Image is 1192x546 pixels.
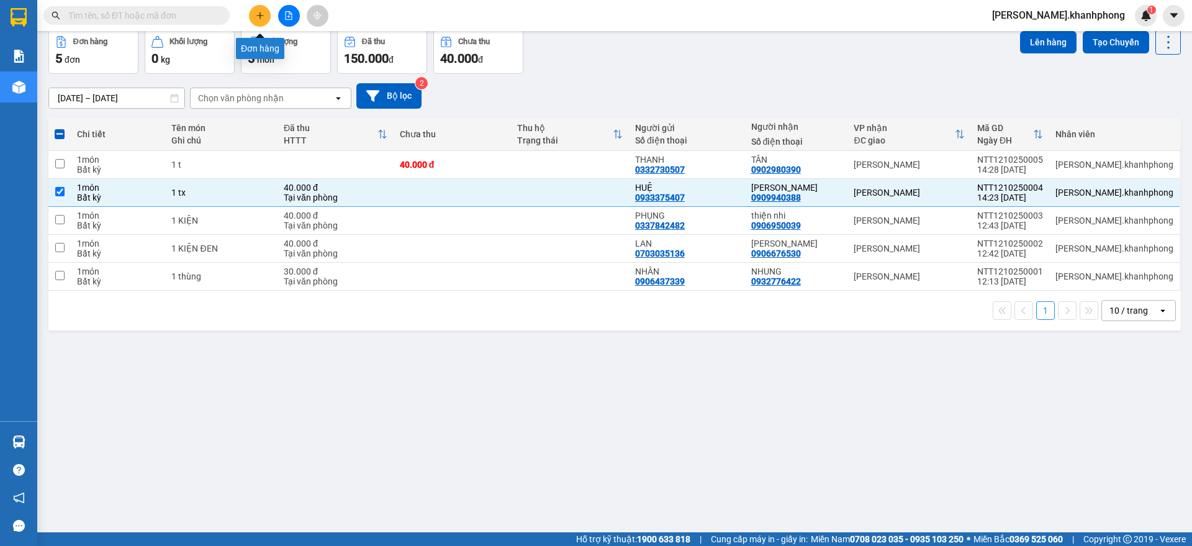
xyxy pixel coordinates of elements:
div: 1 KIỆN [171,216,271,225]
span: copyright [1123,535,1132,544]
span: caret-down [1168,10,1180,21]
span: message [13,520,25,532]
div: [PERSON_NAME] [854,271,964,281]
div: Tên món [171,123,271,133]
button: 1 [1036,301,1055,320]
img: logo-vxr [11,8,27,27]
span: đ [478,55,483,65]
span: 0 [151,51,158,66]
div: 0909940388 [751,193,801,202]
button: caret-down [1163,5,1185,27]
div: Bất kỳ [77,221,159,230]
strong: 1900 633 818 [637,534,690,544]
th: Toggle SortBy [971,118,1049,151]
div: 12:13 [DATE] [977,276,1043,286]
span: 5 [55,51,62,66]
div: 0932776422 [751,276,801,286]
img: solution-icon [12,50,25,63]
div: 1 KIỆN ĐEN [171,243,271,253]
button: Chưa thu40.000đ [433,29,523,74]
img: warehouse-icon [12,435,25,448]
div: Người gửi [635,123,739,133]
th: Toggle SortBy [847,118,970,151]
div: Số điện thoại [635,135,739,145]
div: 1 món [77,183,159,193]
div: kim.khanhphong [1055,216,1173,225]
div: NTT1210250001 [977,266,1043,276]
button: aim [307,5,328,27]
span: Cung cấp máy in - giấy in: [711,532,808,546]
div: Tại văn phòng [284,193,387,202]
div: NHÂN [635,266,739,276]
div: NTT1210250003 [977,211,1043,221]
div: 12:42 [DATE] [977,248,1043,258]
div: 12:43 [DATE] [977,221,1043,230]
div: Đã thu [362,37,385,46]
input: Tìm tên, số ĐT hoặc mã đơn [68,9,215,22]
div: 1 món [77,239,159,248]
div: Chưa thu [400,129,505,139]
th: Toggle SortBy [278,118,394,151]
div: 0337842482 [635,221,685,230]
div: 40.000 đ [284,183,387,193]
div: NHUNG [751,266,842,276]
img: icon-new-feature [1140,10,1152,21]
div: Chi tiết [77,129,159,139]
div: thiện nhi [751,211,842,221]
div: Chưa thu [458,37,490,46]
strong: 0708 023 035 - 0935 103 250 [850,534,964,544]
div: Đã thu [284,123,377,133]
div: 0906437339 [635,276,685,286]
div: Bất kỳ [77,193,159,202]
div: Số điện thoại [751,137,842,147]
div: 0933375407 [635,193,685,202]
span: 5 [248,51,255,66]
div: 1 t [171,160,271,170]
div: 1 món [77,155,159,165]
div: Tại văn phòng [284,221,387,230]
div: ANH HẢI [751,183,842,193]
button: Đã thu150.000đ [337,29,427,74]
div: 1 thùng [171,271,271,281]
div: Số lượng [266,37,297,46]
div: Trạng thái [517,135,613,145]
span: 1 [1149,6,1154,14]
span: notification [13,492,25,504]
div: VP nhận [854,123,954,133]
svg: open [333,93,343,103]
div: 0906950039 [751,221,801,230]
button: Số lượng5món [241,29,331,74]
div: HUỆ [635,183,739,193]
button: Tạo Chuyến [1083,31,1149,53]
span: món [257,55,274,65]
div: HTTT [284,135,377,145]
span: Miền Nam [811,532,964,546]
span: question-circle [13,464,25,476]
span: plus [256,11,264,20]
div: Mã GD [977,123,1033,133]
sup: 1 [1147,6,1156,14]
strong: 0369 525 060 [1009,534,1063,544]
div: kim.khanhphong [1055,160,1173,170]
div: Ghi chú [171,135,271,145]
sup: 2 [415,77,428,89]
div: 40.000 đ [284,239,387,248]
span: đ [389,55,394,65]
div: NTT1210250002 [977,239,1043,248]
div: 1 món [77,211,159,221]
div: Tại văn phòng [284,276,387,286]
div: THANH [635,155,739,165]
div: kim.khanhphong [1055,243,1173,253]
span: aim [313,11,322,20]
div: 10 / trang [1109,304,1148,317]
div: [PERSON_NAME] [854,243,964,253]
div: 1 món [77,266,159,276]
button: file-add [278,5,300,27]
div: [PERSON_NAME] [854,160,964,170]
div: kim.khanhphong [1055,271,1173,281]
span: 150.000 [344,51,389,66]
span: file-add [284,11,293,20]
div: Bất kỳ [77,276,159,286]
div: 14:23 [DATE] [977,193,1043,202]
div: Khối lượng [169,37,207,46]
